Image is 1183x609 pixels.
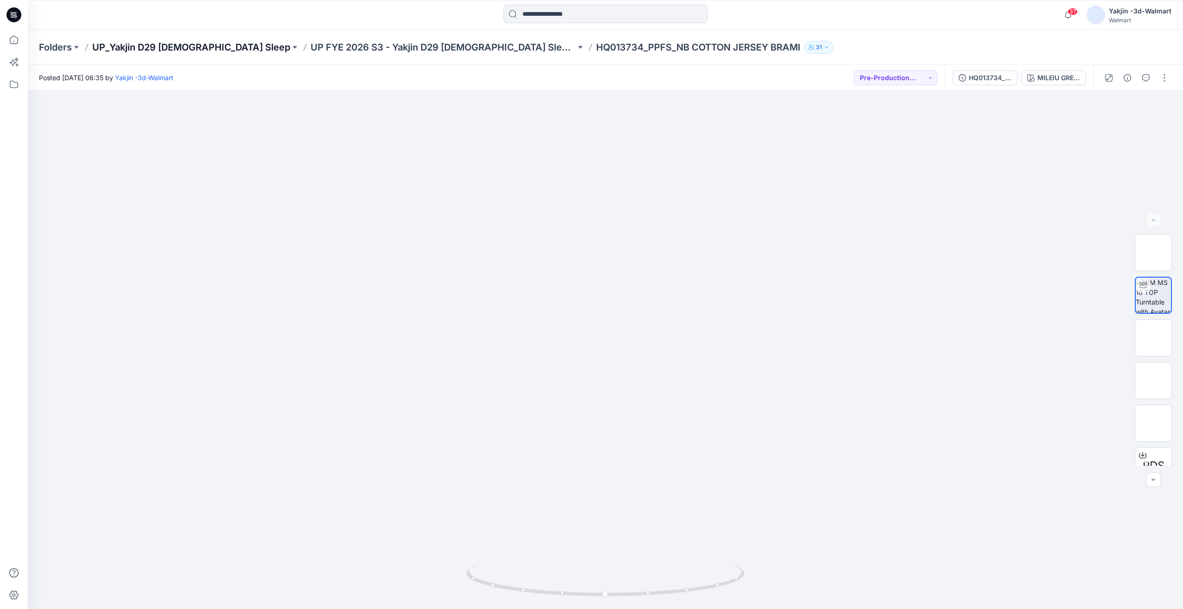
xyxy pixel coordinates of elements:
a: UP FYE 2026 S3 - Yakjin D29 [DEMOGRAPHIC_DATA] Sleepwear [311,41,576,54]
span: PDS [1143,457,1164,474]
button: 31 [804,41,833,54]
img: WM MS 10 TOP Turntable with Avatar [1136,278,1171,313]
div: MILEIU GREEN [1037,73,1080,83]
button: MILEIU GREEN [1021,70,1086,85]
button: Details [1120,70,1135,85]
div: Yakjin -3d-Walmart [1109,6,1171,17]
span: Posted [DATE] 06:35 by [39,73,173,82]
button: HQ013734_PPFS_NB COTTON JERSEY BRAMI [953,70,1018,85]
a: Folders [39,41,72,54]
p: 31 [816,42,822,52]
p: HQ013734_PPFS_NB COTTON JERSEY BRAMI [596,41,801,54]
div: HQ013734_PPFS_NB COTTON JERSEY BRAMI [969,73,1011,83]
span: 37 [1068,8,1078,15]
div: Walmart [1109,17,1171,24]
img: avatar [1087,6,1105,24]
a: Yakjin -3d-Walmart [115,74,173,82]
a: UP_Yakjin D29 [DEMOGRAPHIC_DATA] Sleep [92,41,290,54]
